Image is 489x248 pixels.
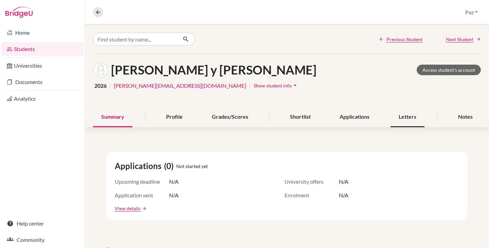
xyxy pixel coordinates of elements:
[285,178,339,186] span: University offers
[386,36,422,43] span: Previous Student
[93,62,108,78] img: Francisco Alfaro Rosales y Rosales's avatar
[1,233,83,247] a: Community
[5,7,33,18] img: Bridge-U
[204,107,256,127] div: Grades/Scores
[339,191,348,199] span: N/A
[285,191,339,199] span: Enrolment
[164,160,176,172] span: (0)
[93,33,177,46] input: Find student by name...
[169,191,179,199] span: N/A
[462,6,481,19] button: Paz
[1,26,83,39] a: Home
[1,92,83,105] a: Analytics
[169,178,179,186] span: N/A
[109,82,111,90] span: |
[1,217,83,230] a: Help center
[253,80,299,91] button: Show student infoarrow_drop_down
[450,107,481,127] div: Notes
[111,63,316,77] h1: [PERSON_NAME] y [PERSON_NAME]
[254,83,292,88] span: Show student info
[141,206,147,211] a: arrow_forward
[282,107,319,127] div: Shortlist
[93,107,132,127] div: Summary
[115,178,169,186] span: Upcoming deadline
[176,163,208,170] span: Not started yet
[115,160,164,172] span: Applications
[1,42,83,56] a: Students
[417,65,481,75] a: Access student's account
[115,191,169,199] span: Application sent
[115,205,141,212] a: View details
[94,82,107,90] span: 2026
[339,178,348,186] span: N/A
[379,36,422,43] a: Previous Student
[292,82,298,89] i: arrow_drop_down
[331,107,378,127] div: Applications
[446,36,473,43] span: Next Student
[114,82,246,90] a: [PERSON_NAME][EMAIL_ADDRESS][DOMAIN_NAME]
[1,59,83,72] a: Universities
[158,107,191,127] div: Profile
[1,75,83,89] a: Documents
[391,107,424,127] div: Letters
[446,36,481,43] a: Next Student
[249,82,251,90] span: |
